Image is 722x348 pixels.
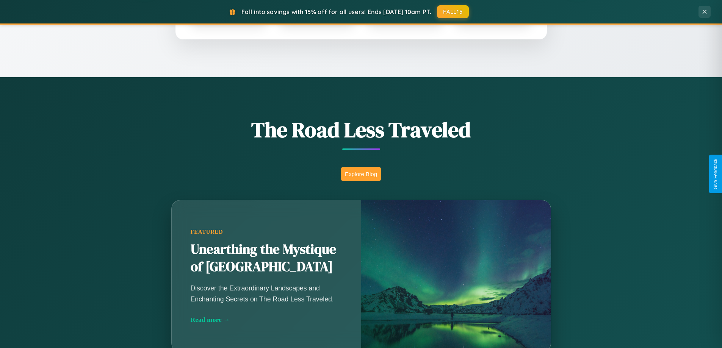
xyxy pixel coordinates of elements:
h2: Unearthing the Mystique of [GEOGRAPHIC_DATA] [191,241,342,276]
span: Fall into savings with 15% off for all users! Ends [DATE] 10am PT. [241,8,431,16]
div: Read more → [191,316,342,324]
button: FALL15 [437,5,469,18]
div: Featured [191,229,342,235]
p: Discover the Extraordinary Landscapes and Enchanting Secrets on The Road Less Traveled. [191,283,342,304]
h1: The Road Less Traveled [134,115,589,144]
button: Explore Blog [341,167,381,181]
div: Give Feedback [713,159,718,189]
